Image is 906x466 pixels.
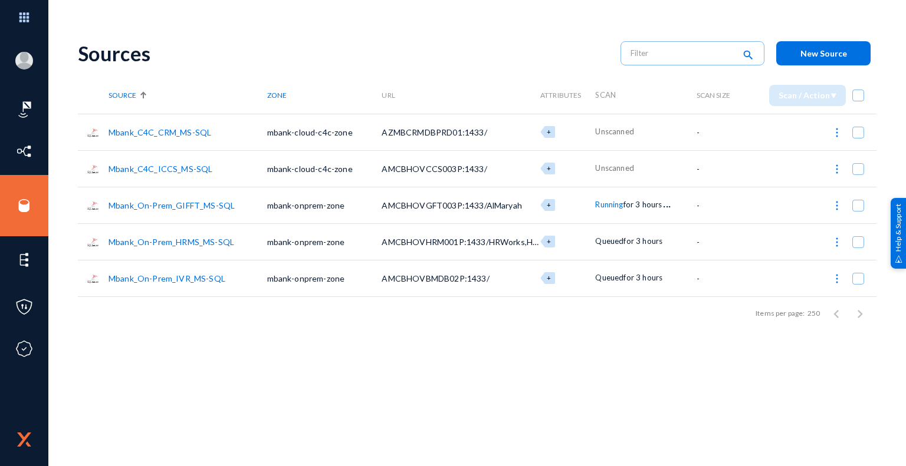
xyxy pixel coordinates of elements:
span: for 3 hours [623,236,662,246]
span: + [547,164,551,172]
img: icon-sources.svg [15,197,33,214]
img: blank-profile-picture.png [15,52,33,70]
span: AZMBCRMDBPRD01:1433/ [382,127,487,137]
td: - [697,187,742,223]
img: icon-more.svg [831,236,843,248]
td: mbank-cloud-c4c-zone [267,114,382,150]
button: New Source [776,41,871,65]
img: icon-more.svg [831,273,843,285]
img: sqlserver.png [87,272,100,285]
td: - [697,114,742,150]
img: icon-more.svg [831,163,843,175]
span: Running [595,200,623,209]
span: + [547,237,551,245]
span: Unscanned [595,163,633,173]
span: Source [109,91,136,100]
div: Help & Support [891,197,906,268]
span: URL [382,91,395,100]
a: Mbank_C4C_ICCS_MS-SQL [109,164,212,174]
div: 250 [807,308,820,319]
span: for 3 hours [623,273,662,282]
img: icon-elements.svg [15,251,33,269]
mat-icon: search [741,48,755,64]
span: . [666,196,668,210]
div: Sources [78,41,609,65]
td: mbank-cloud-c4c-zone [267,150,382,187]
input: Filter [631,44,734,62]
span: Unscanned [595,127,633,136]
img: icon-more.svg [831,127,843,138]
span: + [547,274,551,282]
img: icon-more.svg [831,200,843,211]
span: . [663,196,665,210]
img: icon-policies.svg [15,298,33,316]
div: Items per page: [756,308,805,319]
button: Previous page [825,302,848,325]
div: Source [109,91,267,100]
img: sqlserver.png [87,163,100,176]
td: - [697,223,742,260]
td: mbank-onprem-zone [267,187,382,223]
span: for 3 hours [623,200,662,209]
img: help_support.svg [895,255,902,263]
img: icon-compliance.svg [15,340,33,358]
td: mbank-onprem-zone [267,223,382,260]
a: Mbank_C4C_CRM_MS-SQL [109,127,211,137]
img: icon-inventory.svg [15,143,33,160]
span: . [668,196,671,210]
span: New Source [800,48,847,58]
img: sqlserver.png [87,199,100,212]
span: AMCBHOVGFT003P:1433/AlMaryah [382,200,521,210]
span: + [547,201,551,209]
button: Next page [848,302,872,325]
img: sqlserver.png [87,126,100,139]
td: - [697,150,742,187]
td: mbank-onprem-zone [267,260,382,296]
img: sqlserver.png [87,236,100,249]
span: Queued [595,236,623,246]
span: + [547,128,551,135]
span: AMCBHOVHRM001P:1433/HRWorks,HRWorksPlus [382,237,579,247]
td: - [697,260,742,296]
span: Attributes [540,91,582,100]
span: Queued [595,273,623,282]
a: Mbank_On-Prem_HRMS_MS-SQL [109,237,234,247]
span: AMCBHOVBMDB02P:1433/ [382,273,489,283]
span: AMCBHOVCCS003P:1433/ [382,164,487,174]
img: icon-risk-sonar.svg [15,101,33,118]
span: Scan Size [697,91,730,100]
span: Scan [595,90,616,100]
span: Zone [267,91,287,100]
img: app launcher [6,5,42,30]
a: Mbank_On-Prem_IVR_MS-SQL [109,273,225,283]
a: Mbank_On-Prem_GIFFT_MS-SQL [109,200,235,210]
div: Zone [267,91,382,100]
